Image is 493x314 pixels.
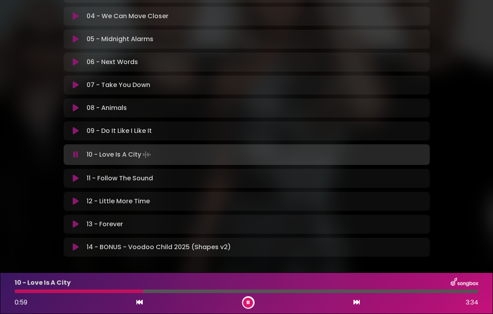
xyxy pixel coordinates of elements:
p: 12 - Little More Time [87,197,150,206]
img: waveform4.gif [141,149,152,160]
p: 11 - Follow The Sound [87,174,153,183]
p: 07 - Take You Down [87,80,150,90]
p: 09 - Do It Like I Like It [87,126,152,136]
p: 10 - Love Is A City [87,149,152,160]
p: 14 - BONUS - Voodoo Child 2025 (Shapes v2) [87,242,231,252]
p: 04 - We Can Move Closer [87,11,168,21]
img: songbox-logo-white.png [451,278,478,288]
p: 10 - Love Is A City [15,278,71,288]
p: 08 - Animals [87,103,127,113]
p: 06 - Next Words [87,57,138,67]
p: 13 - Forever [87,219,123,229]
p: 05 - Midnight Alarms [87,34,153,44]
